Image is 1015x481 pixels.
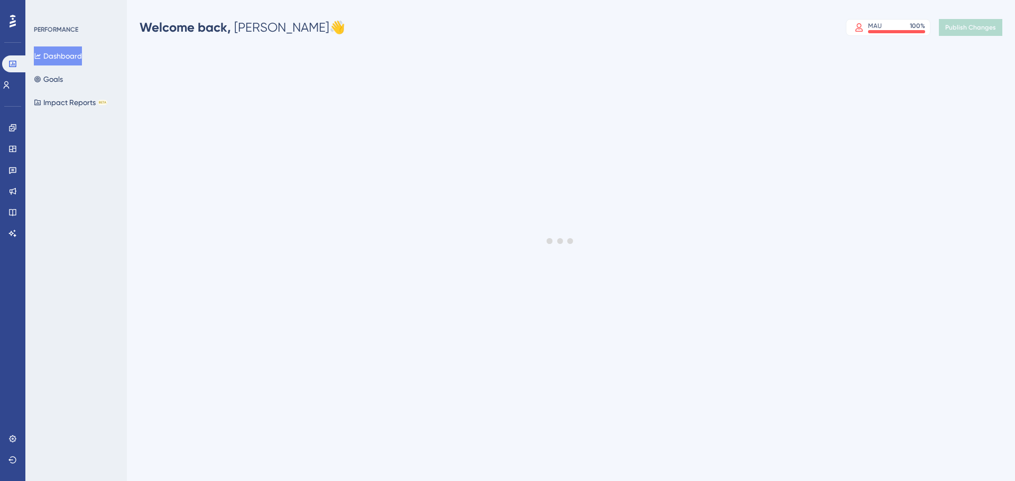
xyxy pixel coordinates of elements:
button: Impact ReportsBETA [34,93,107,112]
button: Goals [34,70,63,89]
div: MAU [868,22,882,30]
span: Publish Changes [945,23,996,32]
div: 100 % [910,22,925,30]
div: [PERSON_NAME] 👋 [140,19,345,36]
button: Dashboard [34,46,82,65]
div: BETA [98,100,107,105]
button: Publish Changes [939,19,1002,36]
span: Welcome back, [140,20,231,35]
div: PERFORMANCE [34,25,78,34]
